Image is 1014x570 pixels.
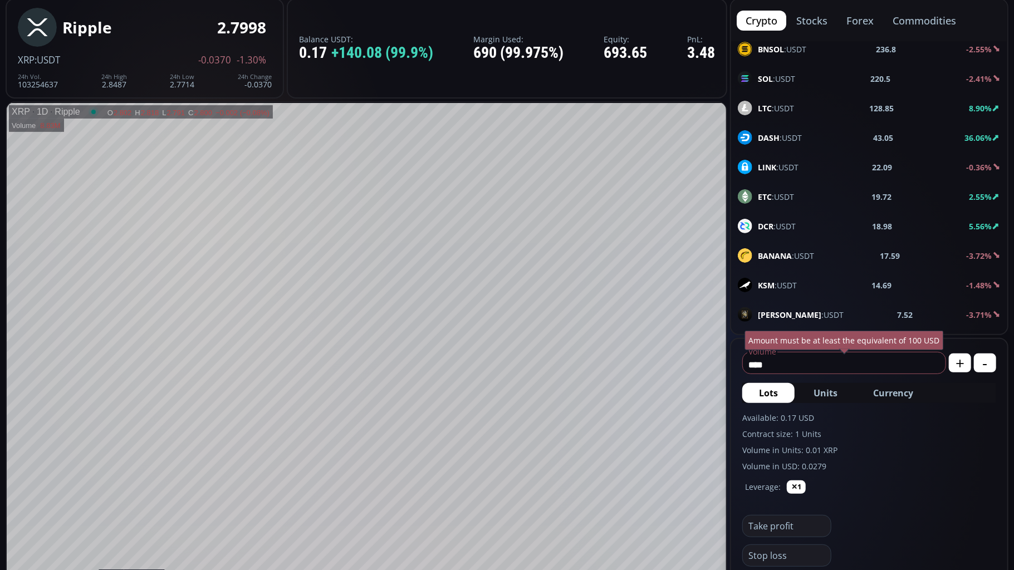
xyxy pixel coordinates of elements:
b: 5.56% [969,221,992,232]
b: LINK [758,162,776,173]
button: ✕1 [787,480,806,494]
span: :USDT [758,102,794,114]
b: 220.5 [871,73,891,85]
div: O [101,6,107,14]
div: 2.802 [107,6,125,14]
div: 2.8487 [101,73,127,89]
div: 8.83M [33,19,53,27]
div: L [155,6,160,14]
button: commodities [884,11,965,31]
label: PnL: [687,35,715,43]
label: Leverage: [745,481,781,493]
span: -0.0370 [198,55,231,65]
b: 19.72 [871,191,891,203]
span: :USDT [35,53,60,66]
b: 2.55% [969,191,992,202]
span: :USDT [758,132,802,144]
div: 2.7714 [170,73,194,89]
div: Volume [5,19,29,27]
b: 17.59 [880,250,900,262]
b: DASH [758,132,780,143]
div: 2.791 [160,6,179,14]
b: -2.41% [966,73,992,84]
b: BANANA [758,250,792,261]
span: :USDT [758,309,844,321]
b: -0.36% [966,162,992,173]
div: 1D [23,4,41,14]
div: Market open [82,4,92,14]
b: ETC [758,191,772,202]
b: LTC [758,103,772,114]
div: XRP [5,4,23,14]
b: 7.52 [897,309,913,321]
b: 8.90% [969,103,992,114]
div: -0.0370 [238,73,272,89]
span: +140.08 (99.9%) [331,45,433,62]
div: 2.7998 [217,19,266,36]
div: 24h Vol. [18,73,58,80]
div: 3.48 [687,45,715,62]
span: :USDT [758,73,795,85]
b: KSM [758,280,775,291]
button: forex [837,11,883,31]
button: Units [797,383,854,403]
b: 22.09 [873,161,893,173]
div: Ripple [41,4,73,14]
label: Volume in Units: 0.01 XRP [742,444,996,456]
div: 690 (99.975%) [473,45,564,62]
button: Currency [856,383,930,403]
div: 693.65 [604,45,647,62]
div: 24h High [101,73,127,80]
label: Contract size: 1 Units [742,428,996,440]
b: -1.48% [966,280,992,291]
label: Volume in USD: 0.0279 [742,460,996,472]
label: Margin Used: [473,35,564,43]
b: 36.06% [964,132,992,143]
button: - [974,353,996,372]
span: :USDT [758,250,814,262]
button: crypto [737,11,786,31]
span: -1.30% [237,55,266,65]
b: -3.71% [966,309,992,320]
b: SOL [758,73,773,84]
div: C [182,6,187,14]
b: -3.72% [966,250,992,261]
b: 236.8 [876,43,897,55]
span: :USDT [758,161,799,173]
span: XRP [18,53,35,66]
b: 18.98 [873,220,893,232]
div: 24h Change [238,73,272,80]
div: Amount must be at least the equivalent of 100 USD [745,331,944,350]
div: H [128,6,134,14]
b: 128.85 [869,102,894,114]
div: 103254637 [18,73,58,89]
label: Balance USDT: [299,35,433,43]
span: :USDT [758,43,806,55]
span: Currency [873,386,913,400]
label: Equity: [604,35,647,43]
button: stocks [787,11,836,31]
b: 43.05 [873,132,893,144]
label: Available: 0.17 USD [742,412,996,424]
div: 0.17 [299,45,433,62]
div: −0.002 (−0.08%) [209,6,263,14]
b: BNSOL [758,44,784,55]
span: :USDT [758,220,796,232]
div: 2.800 [188,6,206,14]
b: -2.55% [966,44,992,55]
div: 24h Low [170,73,194,80]
div: Ripple [62,19,112,36]
span: :USDT [758,279,797,291]
button: Lots [742,383,795,403]
b: [PERSON_NAME] [758,309,821,320]
span: Lots [759,386,778,400]
button: + [949,353,971,372]
span: :USDT [758,191,794,203]
b: DCR [758,221,773,232]
div: 2.818 [134,6,153,14]
span: Units [814,386,837,400]
b: 14.69 [871,279,891,291]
